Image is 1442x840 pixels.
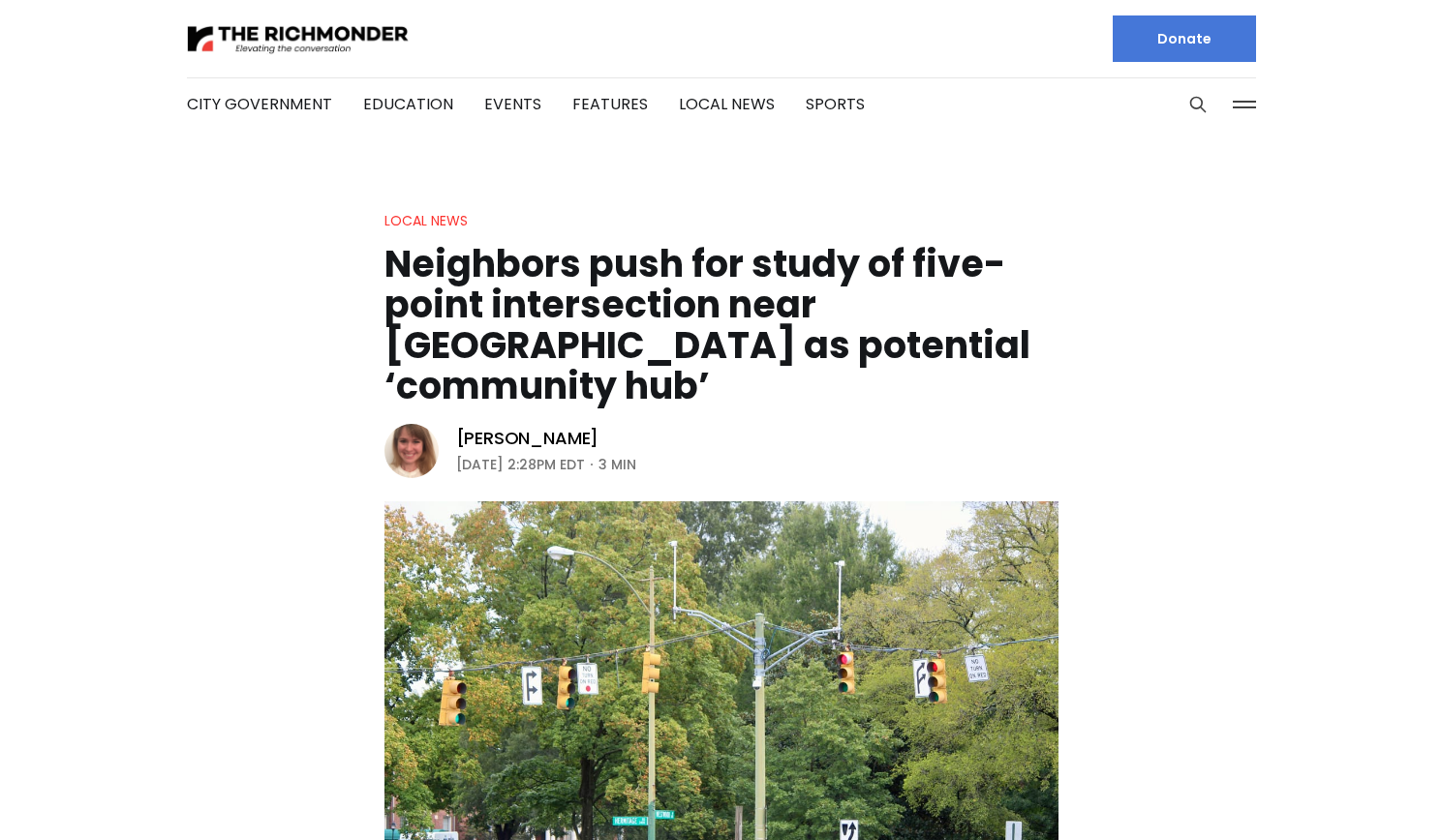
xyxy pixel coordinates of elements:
a: City Government [187,93,332,115]
img: The Richmonder [187,22,410,56]
a: Donate [1113,15,1256,62]
a: Education [363,93,453,115]
a: Local News [679,93,775,115]
a: [PERSON_NAME] [456,427,599,450]
span: 3 min [598,453,636,476]
a: Events [484,93,541,115]
time: [DATE] 2:28PM EDT [456,453,585,476]
a: Local News [384,211,468,230]
a: Sports [806,93,865,115]
iframe: portal-trigger [1278,745,1442,840]
img: Sarah Vogelsong [384,424,439,478]
a: Features [572,93,648,115]
button: Search this site [1183,90,1212,119]
h1: Neighbors push for study of five-point intersection near [GEOGRAPHIC_DATA] as potential ‘communit... [384,244,1058,406]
